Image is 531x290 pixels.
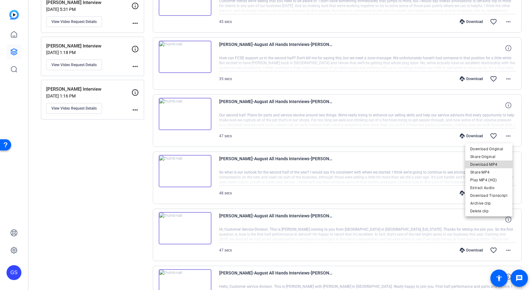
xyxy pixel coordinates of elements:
[470,153,507,161] span: Share Original
[470,200,507,207] span: Archive clip
[470,192,507,199] span: Download Transcript
[470,207,507,215] span: Delete clip
[470,176,507,184] span: Play MP4 (HQ)
[470,184,507,192] span: Extract Audio
[470,169,507,176] span: Share MP4
[470,161,507,168] span: Download MP4
[470,145,507,153] span: Download Original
